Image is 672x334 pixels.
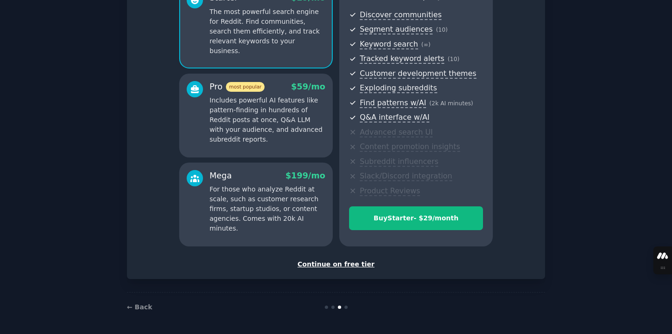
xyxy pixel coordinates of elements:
span: $ 59 /mo [291,82,325,91]
span: Slack/Discord integration [360,171,452,181]
span: Exploding subreddits [360,83,437,93]
span: Content promotion insights [360,142,460,152]
span: Subreddit influencers [360,157,438,167]
p: The most powerful search engine for Reddit. Find communities, search them efficiently, and track ... [210,7,325,56]
span: $ 199 /mo [286,171,325,180]
p: Includes powerful AI features like pattern-finding in hundreds of Reddit posts at once, Q&A LLM w... [210,95,325,144]
div: Mega [210,170,232,182]
span: ( 2k AI minutes ) [429,100,473,107]
span: Keyword search [360,40,418,49]
span: ( ∞ ) [421,41,431,48]
span: Product Reviews [360,186,420,196]
span: Advanced search UI [360,128,433,137]
span: ( 10 ) [448,56,459,62]
button: BuyStarter- $29/month [349,206,483,230]
a: ← Back [127,303,152,311]
p: For those who analyze Reddit at scale, such as customer research firms, startup studios, or conte... [210,184,325,233]
span: Discover communities [360,10,441,20]
div: Buy Starter - $ 29 /month [350,213,483,223]
div: Continue on free tier [137,259,535,269]
span: Customer development themes [360,69,476,79]
span: Tracked keyword alerts [360,54,444,64]
span: most popular [226,82,265,92]
span: ( 10 ) [436,27,448,33]
span: Segment audiences [360,25,433,34]
span: Q&A interface w/AI [360,113,429,123]
span: Find patterns w/AI [360,98,426,108]
div: Pro [210,81,265,93]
